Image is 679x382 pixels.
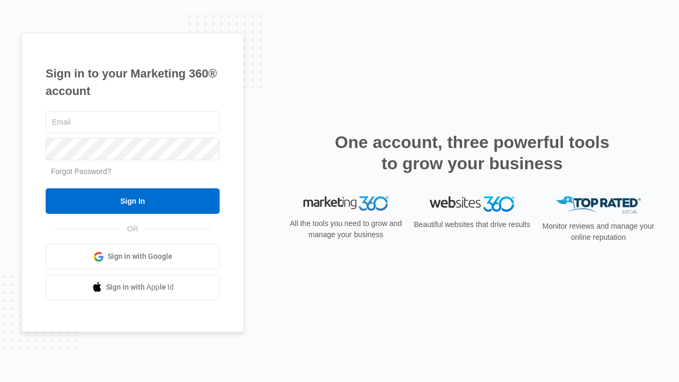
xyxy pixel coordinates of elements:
[46,111,220,133] input: Email
[413,219,532,230] p: Beautiful websites that drive results
[46,275,220,300] a: Sign in with Apple Id
[108,251,172,262] span: Sign in with Google
[539,221,658,243] p: Monitor reviews and manage your online reputation
[46,188,220,214] input: Sign In
[556,196,641,214] img: Top Rated Local
[46,65,220,100] h1: Sign in to your Marketing 360® account
[51,167,111,176] a: Forgot Password?
[46,244,220,270] a: Sign in with Google
[120,223,146,235] span: OR
[430,196,515,212] img: Websites 360
[303,196,388,211] img: Marketing 360
[286,218,405,240] p: All the tools you need to grow and manage your business
[332,132,613,174] h2: One account, three powerful tools to grow your business
[106,282,174,293] span: Sign in with Apple Id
